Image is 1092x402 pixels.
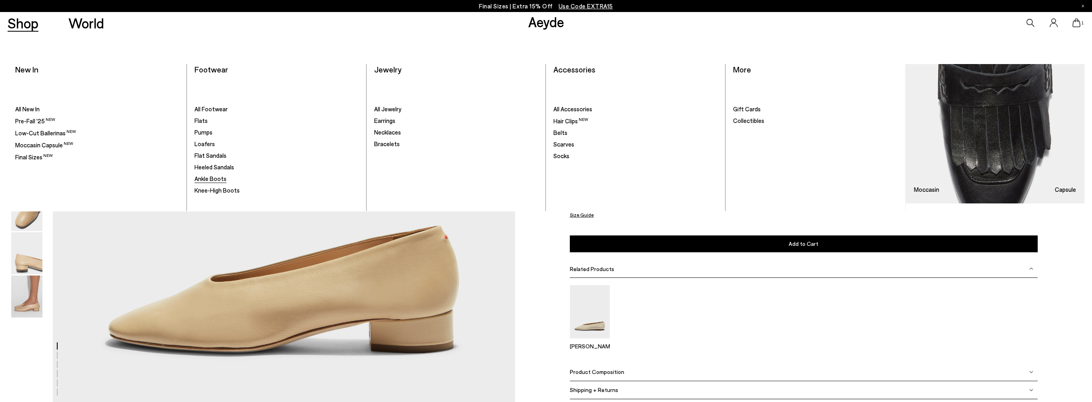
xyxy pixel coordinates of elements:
a: New In [15,64,38,74]
a: All Accessories [553,105,717,113]
a: World [68,16,104,30]
a: More [733,64,751,74]
img: svg%3E [1029,267,1033,271]
a: Loafers [194,140,359,148]
a: Necklaces [374,129,538,137]
span: Socks [553,152,569,159]
span: All Footwear [194,105,228,113]
span: Belts [553,129,567,136]
span: Bracelets [374,140,400,147]
span: Product Composition [570,368,624,375]
h3: Moccasin [914,187,939,193]
a: Heeled Sandals [194,163,359,171]
span: Gift Cards [733,105,761,113]
a: Footwear [194,64,228,74]
a: Pumps [194,129,359,137]
img: Delia Low-Heeled Ballet Pumps - Image 6 [11,275,42,318]
span: Knee-High Boots [194,187,240,194]
span: Shipping + Returns [570,386,618,393]
span: Necklaces [374,129,401,136]
a: Moccasin Capsule [15,141,179,149]
a: Final Sizes [15,153,179,161]
a: All New In [15,105,179,113]
a: Accessories [553,64,595,74]
span: Collectibles [733,117,764,124]
a: All Footwear [194,105,359,113]
span: All Jewelry [374,105,401,113]
span: Final Sizes [15,153,53,161]
a: Socks [553,152,717,160]
a: Moccasin Capsule [906,64,1085,203]
span: All New In [15,105,40,113]
button: Add to Cart [570,235,1038,252]
span: 1 [1080,21,1084,25]
h3: Capsule [1055,187,1076,193]
a: Gift Cards [733,105,898,113]
span: Moccasin Capsule [15,141,73,149]
span: Add to Cart [789,240,818,247]
span: All Accessories [553,105,592,113]
a: Ankle Boots [194,175,359,183]
span: Flats [194,117,208,124]
img: svg%3E [1029,388,1033,392]
span: Navigate to /collections/ss25-final-sizes [559,2,613,10]
a: All Jewelry [374,105,538,113]
a: Belts [553,129,717,137]
a: Earrings [374,117,538,125]
span: Ankle Boots [194,175,226,182]
a: Hair Clips [553,117,717,125]
a: Shop [8,16,38,30]
a: 1 [1072,18,1080,27]
img: svg%3E [1029,370,1033,374]
a: Pre-Fall '25 [15,117,179,125]
span: Hair Clips [553,117,588,125]
a: Aeyde [528,13,564,30]
span: Flat Sandals [194,152,226,159]
span: Pre-Fall '25 [15,117,55,125]
p: [PERSON_NAME] [570,343,610,350]
span: Heeled Sandals [194,163,234,171]
span: Pumps [194,129,212,136]
span: Earrings [374,117,395,124]
span: Low-Cut Ballerinas [15,129,76,137]
button: Size Guide [570,209,594,221]
img: Mobile_e6eede4d-78b8-4bd1-ae2a-4197e375e133_900x.jpg [906,64,1085,203]
a: Flat Sandals [194,152,359,160]
a: Flats [194,117,359,125]
span: Loafers [194,140,215,147]
img: Kirsten Ballet Flats [570,285,610,338]
a: Bracelets [374,140,538,148]
span: Scarves [553,141,574,148]
a: Scarves [553,141,717,149]
a: Kirsten Ballet Flats [PERSON_NAME] [570,333,610,350]
a: Jewelry [374,64,401,74]
span: Related Products [570,265,614,272]
a: Low-Cut Ballerinas [15,129,179,137]
a: Collectibles [733,117,898,125]
img: Delia Low-Heeled Ballet Pumps - Image 5 [11,232,42,274]
a: Knee-High Boots [194,187,359,195]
